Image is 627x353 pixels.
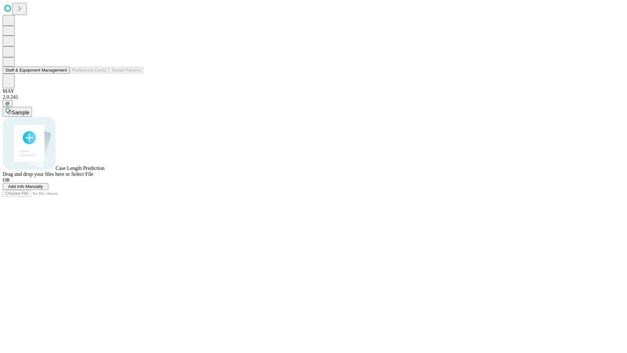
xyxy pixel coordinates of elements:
button: Tenant Params [109,67,143,74]
div: 2.0.241 [3,94,624,100]
button: Add Info Manually [3,183,48,190]
span: Drag and drop your files here or [3,171,70,177]
button: Preference Cards [70,67,109,74]
span: OR [3,177,10,183]
span: @ [5,101,10,106]
div: MAY [3,88,624,94]
button: Sample [3,107,32,117]
button: Staff & Equipment Management [3,67,70,74]
span: Add Info Manually [8,184,43,189]
button: @ [3,100,12,107]
span: Sample [12,110,29,115]
span: Case Length Prediction [56,165,104,171]
span: Select File [71,171,93,177]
